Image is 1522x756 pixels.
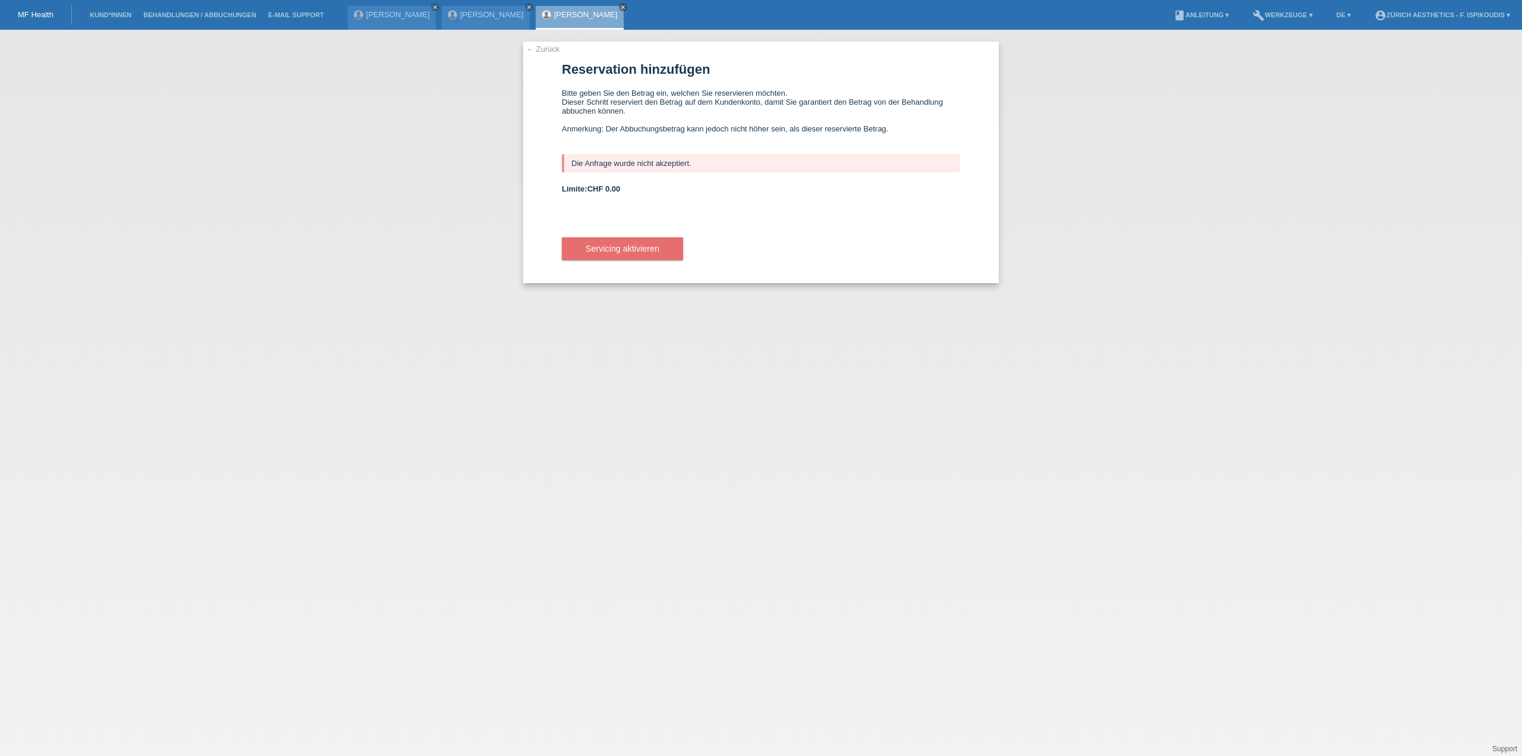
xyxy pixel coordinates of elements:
[619,3,627,11] a: close
[1369,11,1516,18] a: account_circleZürich Aesthetics - F. Ispikoudis ▾
[562,184,620,193] b: Limite:
[84,11,137,18] a: Kund*innen
[1492,745,1517,753] a: Support
[18,10,54,19] a: MF Health
[587,184,621,193] span: CHF 0.00
[1375,10,1386,21] i: account_circle
[526,4,532,10] i: close
[1247,11,1319,18] a: buildWerkzeuge ▾
[562,89,960,142] div: Bitte geben Sie den Betrag ein, welchen Sie reservieren möchten. Dieser Schritt reserviert den Be...
[620,4,626,10] i: close
[1174,10,1185,21] i: book
[562,62,960,77] h1: Reservation hinzufügen
[562,154,960,172] div: Die Anfrage wurde nicht akzeptiert.
[1331,11,1357,18] a: DE ▾
[525,3,533,11] a: close
[586,244,659,253] span: Servicing aktivieren
[1168,11,1235,18] a: bookAnleitung ▾
[1253,10,1265,21] i: build
[431,3,439,11] a: close
[554,10,618,19] a: [PERSON_NAME]
[562,237,683,260] button: Servicing aktivieren
[137,11,262,18] a: Behandlungen / Abbuchungen
[366,10,430,19] a: [PERSON_NAME]
[432,4,438,10] i: close
[262,11,330,18] a: E-Mail Support
[460,10,524,19] a: [PERSON_NAME]
[526,45,559,54] a: ← Zurück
